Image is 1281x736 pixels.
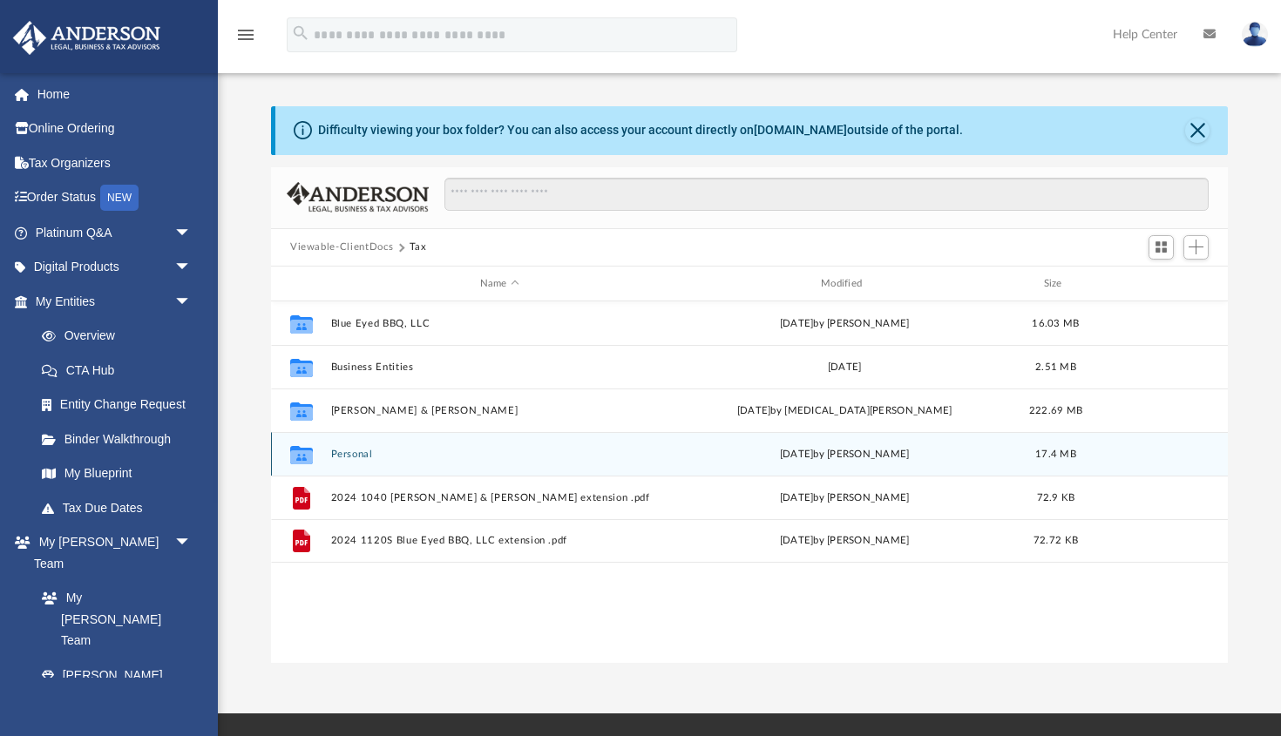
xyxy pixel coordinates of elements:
[290,240,393,255] button: Viewable-ClientDocs
[12,77,218,111] a: Home
[754,123,847,137] a: [DOMAIN_NAME]
[676,316,1013,332] div: [DATE] by [PERSON_NAME]
[24,319,218,354] a: Overview
[676,360,1013,375] div: [DATE]
[737,406,771,415] span: [DATE]
[444,178,1209,211] input: Search files and folders
[12,145,218,180] a: Tax Organizers
[12,180,218,216] a: Order StatusNEW
[331,318,668,329] button: Blue Eyed BBQ, LLC
[1242,22,1268,47] img: User Pic
[331,449,668,460] button: Personal
[271,301,1228,663] div: grid
[1183,235,1210,260] button: Add
[8,21,166,55] img: Anderson Advisors Platinum Portal
[676,403,1013,419] div: by [MEDICAL_DATA][PERSON_NAME]
[676,490,1013,506] div: [DATE] by [PERSON_NAME]
[1029,406,1082,415] span: 222.69 MB
[331,361,668,373] button: Business Entities
[12,215,218,250] a: Platinum Q&Aarrow_drop_down
[1149,235,1175,260] button: Switch to Grid View
[235,24,256,45] i: menu
[12,525,209,581] a: My [PERSON_NAME] Teamarrow_drop_down
[318,121,963,139] div: Difficulty viewing your box folder? You can also access your account directly on outside of the p...
[235,33,256,45] a: menu
[24,456,209,491] a: My Blueprint
[24,490,218,525] a: Tax Due Dates
[24,388,218,422] a: Entity Change Request
[12,284,218,319] a: My Entitiesarrow_drop_down
[331,405,668,416] button: [PERSON_NAME] & [PERSON_NAME]
[279,276,322,292] div: id
[1185,118,1210,143] button: Close
[24,658,209,713] a: [PERSON_NAME] System
[1098,276,1220,292] div: id
[12,250,218,285] a: Digital Productsarrow_drop_down
[410,240,427,255] button: Tax
[331,536,668,547] button: 2024 1120S Blue Eyed BBQ, LLC extension .pdf
[675,276,1013,292] div: Modified
[330,276,668,292] div: Name
[676,447,1013,463] div: [DATE] by [PERSON_NAME]
[1034,537,1078,546] span: 72.72 KB
[1035,449,1076,459] span: 17.4 MB
[331,492,668,503] button: 2024 1040 [PERSON_NAME] & [PERSON_NAME] extension .pdf
[174,284,209,320] span: arrow_drop_down
[24,581,200,658] a: My [PERSON_NAME] Team
[24,422,218,456] a: Binder Walkthrough
[174,525,209,561] span: arrow_drop_down
[1035,362,1076,372] span: 2.51 MB
[1037,493,1075,503] span: 72.9 KB
[1021,276,1091,292] div: Size
[12,111,218,146] a: Online Ordering
[676,534,1013,550] div: [DATE] by [PERSON_NAME]
[291,24,310,43] i: search
[24,353,218,388] a: CTA Hub
[1032,319,1079,328] span: 16.03 MB
[100,185,139,211] div: NEW
[174,250,209,286] span: arrow_drop_down
[174,215,209,251] span: arrow_drop_down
